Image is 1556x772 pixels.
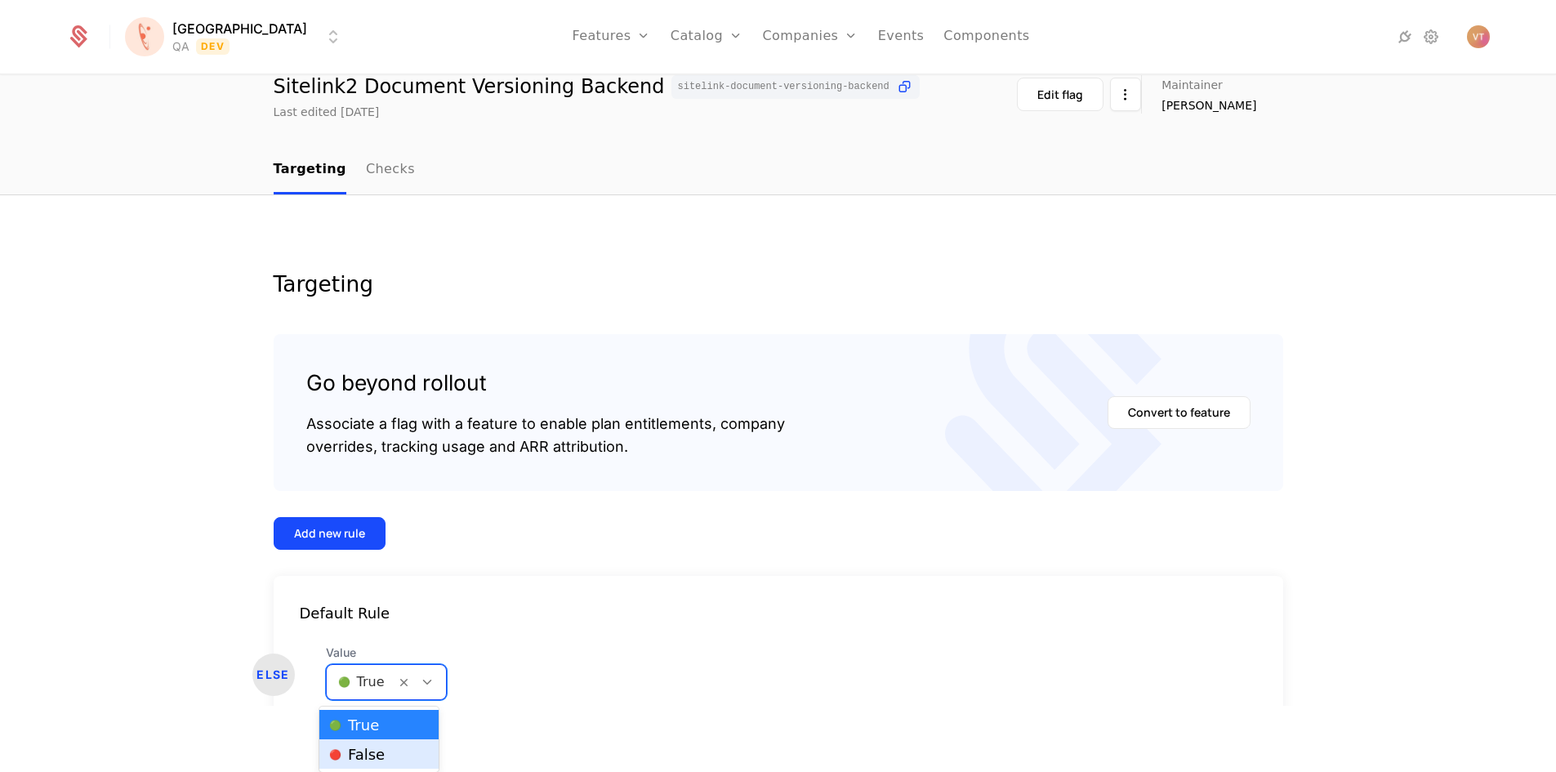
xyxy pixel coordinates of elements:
[125,17,164,56] img: Florence
[366,146,415,194] a: Checks
[1161,79,1223,91] span: Maintainer
[274,104,380,120] div: Last edited [DATE]
[274,146,346,194] a: Targeting
[274,75,920,99] div: Sitelink2 Document Versioning Backend
[1395,27,1415,47] a: Integrations
[274,146,415,194] ul: Choose Sub Page
[274,274,1283,295] div: Targeting
[274,602,1283,625] div: Default Rule
[196,38,230,55] span: Dev
[172,38,189,55] div: QA
[678,82,889,91] span: sitelink-document-versioning-backend
[306,413,785,458] div: Associate a flag with a feature to enable plan entitlements, company overrides, tracking usage an...
[252,654,295,696] div: ELSE
[130,19,343,55] button: Select environment
[1108,396,1251,429] button: Convert to feature
[1467,25,1490,48] button: Open user button
[1037,87,1083,103] div: Edit flag
[1110,78,1141,111] button: Select action
[326,645,448,661] span: Value
[274,517,386,550] button: Add new rule
[294,525,365,542] div: Add new rule
[306,367,785,399] div: Go beyond rollout
[1161,97,1256,114] span: [PERSON_NAME]
[1421,27,1441,47] a: Settings
[1467,25,1490,48] img: Vlada Todorovic
[329,718,379,733] span: True
[172,19,307,38] span: [GEOGRAPHIC_DATA]
[274,146,1283,194] nav: Main
[1017,78,1103,111] button: Edit flag
[329,719,341,732] span: 🟢
[329,747,385,762] span: False
[329,748,341,761] span: 🔴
